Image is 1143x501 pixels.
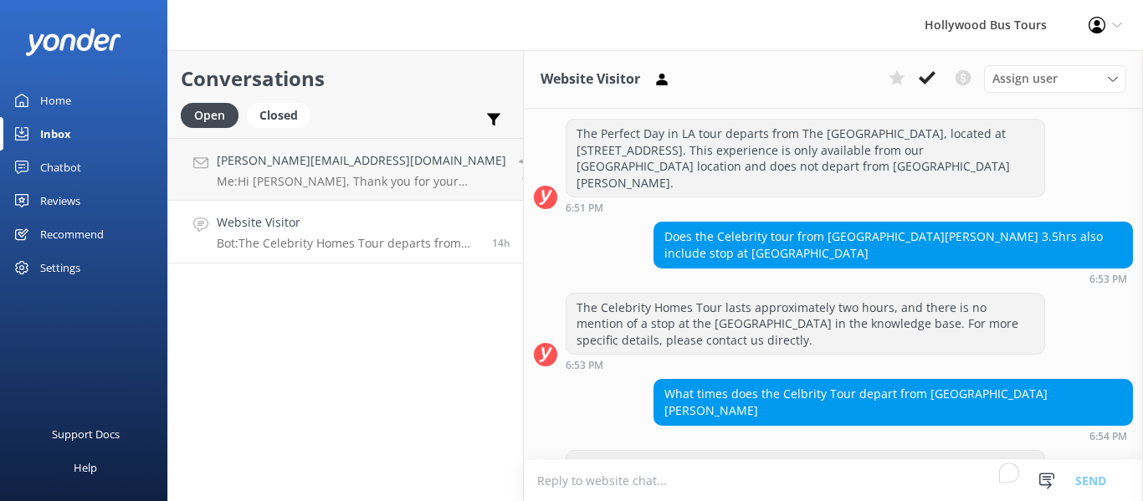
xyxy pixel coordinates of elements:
strong: 6:51 PM [1089,100,1127,110]
div: The Celebrity Homes Tour lasts approximately two hours, and there is no mention of a stop at the ... [566,294,1044,355]
div: The Perfect Day in LA tour departs from The [GEOGRAPHIC_DATA], located at [STREET_ADDRESS]. This ... [566,120,1044,197]
h4: Website Visitor [217,213,479,232]
textarea: To enrich screen reader interactions, please activate Accessibility in Grammarly extension settings [524,460,1143,501]
span: Assign user [992,69,1058,88]
div: Does the Celebrity tour from [GEOGRAPHIC_DATA][PERSON_NAME] 3.5hrs also include stop at [GEOGRAPH... [654,222,1132,267]
div: Support Docs [52,417,120,451]
div: Open [181,103,238,128]
div: Recommend [40,217,104,251]
h3: Website Visitor [541,69,640,90]
span: Oct 07 2025 06:54pm (UTC -07:00) America/Tijuana [492,236,510,250]
div: What times does the Celbrity Tour depart from [GEOGRAPHIC_DATA][PERSON_NAME] [654,380,1132,424]
strong: 6:53 PM [1089,274,1127,284]
span: Oct 08 2025 09:33am (UTC -07:00) America/Tijuana [521,173,534,187]
a: [PERSON_NAME][EMAIL_ADDRESS][DOMAIN_NAME]Me:Hi [PERSON_NAME], Thank you for your message! I’d be ... [168,138,523,201]
strong: 6:53 PM [566,360,603,371]
div: Oct 07 2025 06:53pm (UTC -07:00) America/Tijuana [654,273,1133,284]
div: Settings [40,251,80,284]
a: Closed [247,105,319,124]
div: Help [74,451,97,484]
h2: Conversations [181,63,510,95]
div: Reviews [40,184,80,217]
p: Me: Hi [PERSON_NAME], Thank you for your message! I’d be happy to share more information about ou... [217,174,506,189]
strong: 6:51 PM [566,203,603,213]
div: Inbox [40,117,71,151]
a: Website VisitorBot:The Celebrity Homes Tour departs from [GEOGRAPHIC_DATA][PERSON_NAME] at 10:00 ... [168,201,523,263]
div: Oct 07 2025 06:53pm (UTC -07:00) America/Tijuana [566,359,1045,371]
div: Oct 07 2025 06:51pm (UTC -07:00) America/Tijuana [566,202,1045,213]
div: Oct 07 2025 06:54pm (UTC -07:00) America/Tijuana [654,430,1133,442]
a: Open [181,105,247,124]
div: Chatbot [40,151,81,184]
p: Bot: The Celebrity Homes Tour departs from [GEOGRAPHIC_DATA][PERSON_NAME] at 10:00 AM and 2:00 PM... [217,236,479,251]
div: Closed [247,103,310,128]
h4: [PERSON_NAME][EMAIL_ADDRESS][DOMAIN_NAME] [217,151,506,170]
strong: 6:54 PM [1089,432,1127,442]
div: Assign User [984,65,1126,92]
div: Home [40,84,71,117]
img: yonder-white-logo.png [25,28,121,56]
